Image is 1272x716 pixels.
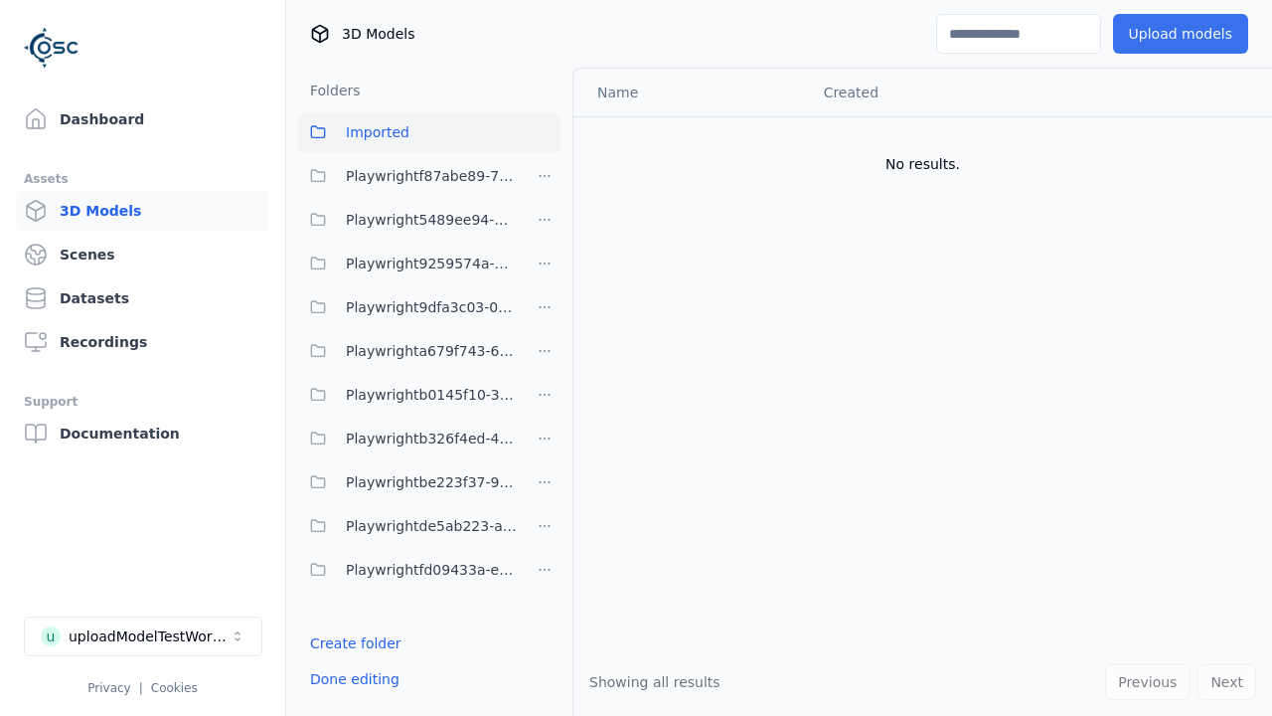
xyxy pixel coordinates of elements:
button: Playwright9259574a-99d8-4589-8e4f-773eb3ccbbb2 [298,244,517,283]
button: Imported [298,112,560,152]
button: Playwrightb326f4ed-4f84-461a-849b-8d9f022e0dbd [298,419,517,458]
button: Playwright9dfa3c03-00a9-4ca2-9f4b-f0b1cd927ec8 [298,287,517,327]
a: Create folder [310,633,401,653]
div: uploadModelTestWorkspace [69,626,230,646]
button: Playwright5489ee94-77c0-4cdc-8ec7-0072a5d2a389 [298,200,517,240]
div: Support [24,390,261,414]
a: Scenes [16,235,269,274]
a: Dashboard [16,99,269,139]
button: Playwrighta679f743-6502-4593-9ef9-45d94dfc9c2e [298,331,517,371]
button: Create folder [298,626,413,661]
button: Playwrightde5ab223-a0f8-4a97-be4c-ac610507c281 [298,506,517,546]
button: Playwrightbe223f37-9bd7-42c0-9717-b27ce4fe665d [298,462,517,502]
a: 3D Models [16,191,269,231]
span: Playwrightde5ab223-a0f8-4a97-be4c-ac610507c281 [346,514,517,538]
th: Name [573,69,808,116]
span: Playwright9259574a-99d8-4589-8e4f-773eb3ccbbb2 [346,252,517,275]
span: Playwrightbe223f37-9bd7-42c0-9717-b27ce4fe665d [346,470,517,494]
span: Playwrightfd09433a-e09a-46f2-a8d1-9ed2645adf93 [346,558,517,582]
h3: Folders [298,81,361,100]
span: Playwright9dfa3c03-00a9-4ca2-9f4b-f0b1cd927ec8 [346,295,517,319]
span: Playwrighta679f743-6502-4593-9ef9-45d94dfc9c2e [346,339,517,363]
div: Assets [24,167,261,191]
button: Upload models [1113,14,1248,54]
div: u [41,626,61,646]
img: Logo [24,20,79,76]
span: Imported [346,120,409,144]
span: Playwrightb0145f10-3271-4988-8f00-c1dd5f4788d5 [346,383,517,407]
button: Playwrightfd09433a-e09a-46f2-a8d1-9ed2645adf93 [298,550,517,590]
a: Cookies [151,681,198,695]
span: | [139,681,143,695]
button: Playwrightb0145f10-3271-4988-8f00-c1dd5f4788d5 [298,375,517,415]
span: Showing all results [589,674,720,690]
button: Playwrightf87abe89-795a-4558-b272-1516c46e3a97 [298,156,517,196]
span: Playwrightb326f4ed-4f84-461a-849b-8d9f022e0dbd [346,427,517,450]
span: 3D Models [342,24,414,44]
a: Privacy [87,681,130,695]
span: Playwrightf87abe89-795a-4558-b272-1516c46e3a97 [346,164,517,188]
span: Playwright5489ee94-77c0-4cdc-8ec7-0072a5d2a389 [346,208,517,232]
a: Documentation [16,414,269,453]
a: Datasets [16,278,269,318]
button: Select a workspace [24,617,262,656]
td: No results. [573,116,1272,212]
th: Created [808,69,1047,116]
a: Recordings [16,322,269,362]
button: Done editing [298,661,411,697]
